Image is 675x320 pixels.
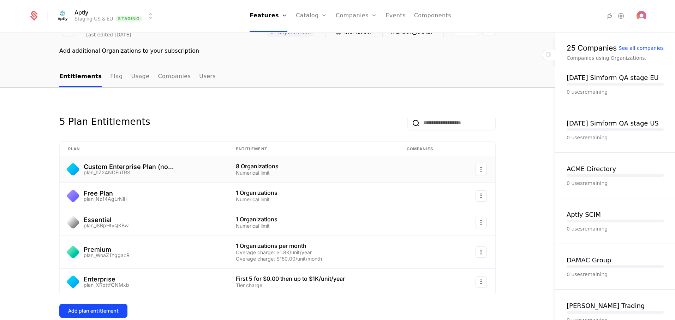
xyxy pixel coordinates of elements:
[398,142,457,157] th: Companies
[236,163,390,169] div: 8 Organizations
[84,190,127,197] div: Free Plan
[227,142,398,157] th: Entitlement
[85,31,131,38] div: Last edited [DATE]
[59,66,496,87] nav: Main
[59,66,102,87] a: Entitlements
[605,12,614,20] a: Integrations
[116,16,142,22] span: Staging
[619,46,664,51] div: See all companies
[567,134,664,141] div: 0 uses remaining
[637,11,646,21] button: Open user button
[567,255,611,265] button: DAMAC Group
[567,73,659,83] button: [DATE] Simform QA stage EU
[567,225,664,232] div: 0 uses remaining
[131,66,150,87] a: Usage
[84,223,129,228] div: plan_i8BpHtvQKBw
[567,271,664,278] div: 0 uses remaining
[236,216,390,222] div: 1 Organizations
[236,190,390,196] div: 1 Organizations
[567,44,617,52] div: 25 Companies
[236,276,390,281] div: First 5 for $0.00 then up to $1K/unit/year
[68,307,119,314] div: Add plan entitlement
[476,246,487,258] button: Select action
[567,118,659,128] button: [DATE] Simform QA stage US
[84,253,130,258] div: plan_WoaZ1YggacR
[236,283,390,288] div: Tier charge
[74,10,88,15] span: Aptly
[476,190,487,202] button: Select action
[59,66,216,87] ul: Choose Sub Page
[84,197,127,202] div: plan_Nz14AgLrNiH
[236,223,390,228] div: Numerical limit
[199,66,216,87] a: Users
[476,276,487,287] button: Select action
[637,11,646,21] img: 's logo
[476,164,487,175] button: Select action
[84,246,130,253] div: Premium
[59,47,496,55] div: Add additional Organizations to your subscription
[476,217,487,228] button: Select action
[74,15,113,22] div: Staging US & EU
[60,142,227,157] th: Plan
[567,301,645,311] button: [PERSON_NAME] Trading
[236,256,390,261] div: Overage charge: $150.00/unit/month
[567,88,664,95] div: 0 uses remaining
[236,197,390,202] div: Numerical limit
[617,12,625,20] a: Settings
[236,243,390,249] div: 1 Organizations per month
[84,276,129,283] div: Enterprise
[158,66,191,87] a: Companies
[567,210,601,220] button: Aptly SCIM
[84,217,129,223] div: Essential
[56,8,154,24] button: Select environment
[59,116,150,130] div: 5 Plan Entitlements
[567,164,616,174] button: ACME Directory
[236,250,390,255] div: Overage charge: $1.8K/unit/year
[84,164,175,170] div: Custom Enterprise Plan (no subscription)
[236,170,390,175] div: Numerical limit
[59,304,127,318] button: Add plan entitlement
[84,283,129,287] div: plan_XRpttfQNMxb
[110,66,123,87] a: Flag
[567,180,664,187] div: 0 uses remaining
[54,7,71,24] img: Aptly
[84,170,175,175] div: plan_hZ24NDEuTRS
[567,54,664,62] div: Companies using Organizations.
